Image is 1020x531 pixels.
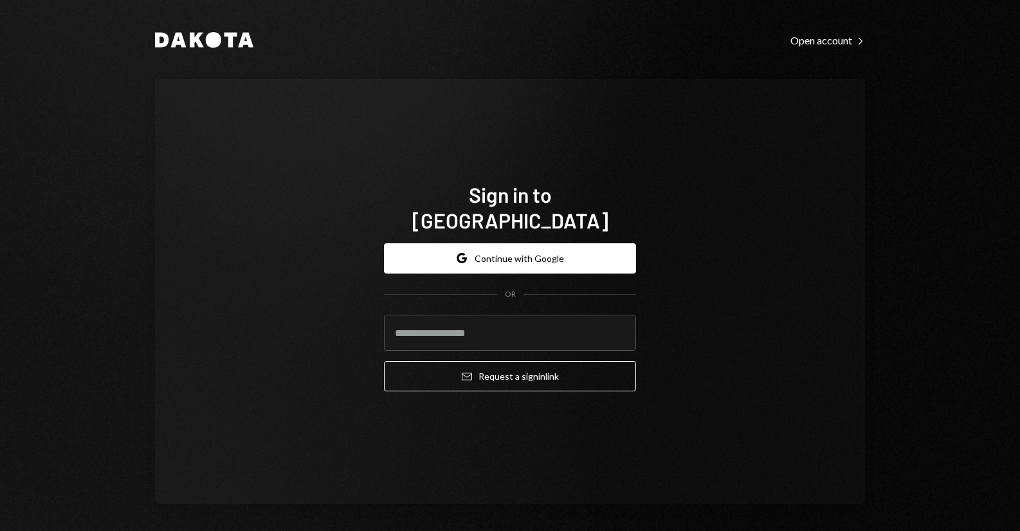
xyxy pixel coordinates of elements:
[790,33,865,47] a: Open account
[790,34,865,47] div: Open account
[384,182,636,233] h1: Sign in to [GEOGRAPHIC_DATA]
[384,361,636,391] button: Request a signinlink
[505,289,516,300] div: OR
[384,243,636,274] button: Continue with Google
